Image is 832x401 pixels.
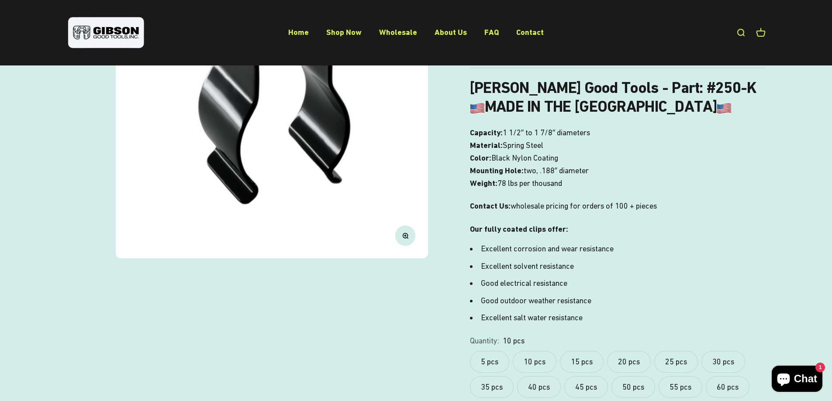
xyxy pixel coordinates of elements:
span: Excellent corrosion and wear resistance [481,244,614,253]
span: two, .188″ diameter [524,165,589,177]
b: [PERSON_NAME] Good Tools - Part: #250-K [470,79,757,97]
span: 1 1/2″ to 1 7/8″ diameters [503,127,590,139]
span: Good electrical resistance [481,278,567,288]
b: Weight: [470,178,497,188]
strong: Our fully coated clips offer: [470,224,568,233]
a: Wholesale [379,27,417,37]
a: Home [288,27,309,37]
b: Color: [470,153,491,162]
variant-option-value: 10 pcs [503,335,525,347]
a: Contact [516,27,544,37]
span: Excellent solvent resistance [481,261,574,271]
span: Black Nylon Coating [491,152,558,165]
span: 78 lbs per thousand [497,177,562,190]
span: Good outdoor weather resistance [481,296,591,305]
b: MADE IN THE [GEOGRAPHIC_DATA] [470,97,732,116]
p: wholesale pricing for orders of 100 + pieces [470,200,766,212]
a: Shop Now [326,27,362,37]
strong: Contact Us: [470,201,511,210]
b: Material: [470,141,503,150]
inbox-online-store-chat: Shopify online store chat [769,366,825,394]
a: About Us [435,27,467,37]
span: Excellent salt water resistance [481,313,583,322]
b: Capacity: [470,128,503,137]
span: Spring Steel [503,139,543,152]
b: Mounting Hole: [470,166,524,175]
a: FAQ [484,27,499,37]
legend: Quantity: [470,335,499,347]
